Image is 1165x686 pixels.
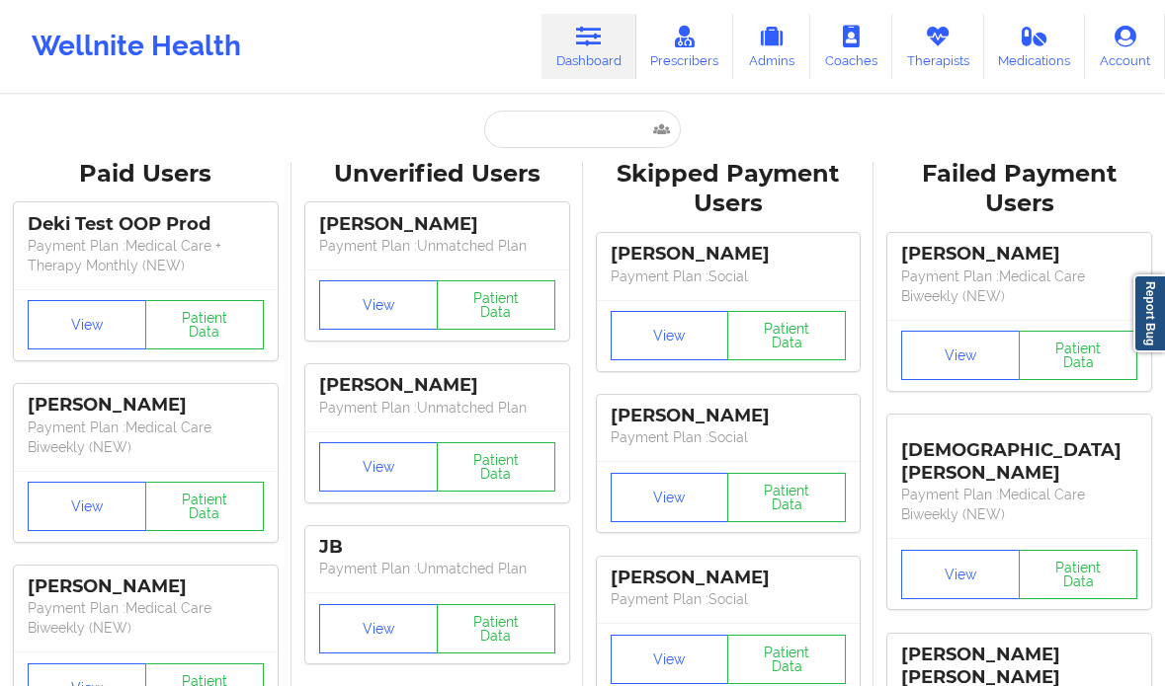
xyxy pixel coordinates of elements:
[28,300,146,349] button: View
[810,14,892,79] a: Coaches
[901,331,1020,380] button: View
[305,159,569,190] div: Unverified Users
[901,243,1137,266] div: [PERSON_NAME]
[28,213,264,236] div: Deki Test OOP Prod
[901,267,1137,306] p: Payment Plan : Medical Care Biweekly (NEW)
[611,267,847,286] p: Payment Plan : Social
[319,213,555,236] div: [PERSON_NAME]
[319,536,555,559] div: JB
[319,559,555,578] p: Payment Plan : Unmatched Plan
[611,243,847,266] div: [PERSON_NAME]
[611,635,729,684] button: View
[901,424,1137,485] div: [DEMOGRAPHIC_DATA][PERSON_NAME]
[901,550,1020,599] button: View
[733,14,810,79] a: Admins
[727,635,846,684] button: Patient Data
[28,575,264,598] div: [PERSON_NAME]
[541,14,636,79] a: Dashboard
[611,311,729,360] button: View
[14,159,278,190] div: Paid Users
[437,280,555,330] button: Patient Data
[611,473,729,522] button: View
[727,311,846,360] button: Patient Data
[611,405,847,427] div: [PERSON_NAME]
[28,236,264,275] p: Payment Plan : Medical Care + Therapy Monthly (NEW)
[892,14,984,79] a: Therapists
[319,374,555,397] div: [PERSON_NAME]
[319,398,555,418] p: Payment Plan : Unmatched Plan
[319,442,438,492] button: View
[1085,14,1165,79] a: Account
[1019,550,1137,599] button: Patient Data
[319,280,438,330] button: View
[984,14,1086,79] a: Medications
[727,473,846,522] button: Patient Data
[319,604,438,653] button: View
[437,442,555,492] button: Patient Data
[1133,274,1165,352] a: Report Bug
[437,604,555,653] button: Patient Data
[611,589,847,609] p: Payment Plan : Social
[28,394,264,417] div: [PERSON_NAME]
[611,567,847,589] div: [PERSON_NAME]
[611,427,847,447] p: Payment Plan : Social
[597,159,861,220] div: Skipped Payment Users
[28,418,264,457] p: Payment Plan : Medical Care Biweekly (NEW)
[1019,331,1137,380] button: Patient Data
[636,14,734,79] a: Prescribers
[28,598,264,638] p: Payment Plan : Medical Care Biweekly (NEW)
[145,482,264,531] button: Patient Data
[145,300,264,349] button: Patient Data
[887,159,1151,220] div: Failed Payment Users
[28,482,146,531] button: View
[319,236,555,256] p: Payment Plan : Unmatched Plan
[901,485,1137,524] p: Payment Plan : Medical Care Biweekly (NEW)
